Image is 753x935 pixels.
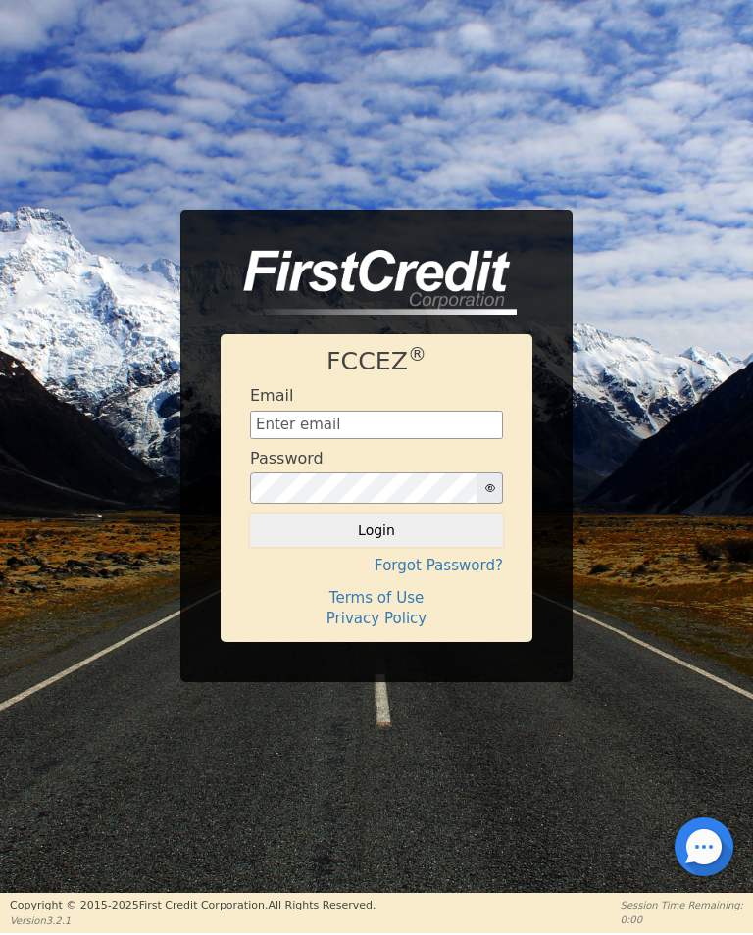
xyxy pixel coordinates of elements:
h4: Email [250,386,293,405]
p: Session Time Remaining: [621,898,743,912]
h4: Privacy Policy [250,610,503,627]
h4: Password [250,449,324,467]
p: Copyright © 2015- 2025 First Credit Corporation. [10,898,376,914]
input: password [250,472,477,504]
h4: Forgot Password? [250,557,503,574]
p: 0:00 [621,912,743,927]
p: Version 3.2.1 [10,913,376,928]
span: All Rights Reserved. [268,899,376,911]
sup: ® [408,343,427,365]
img: logo-CMu_cnol.png [221,250,517,315]
button: Login [250,514,503,547]
input: Enter email [250,411,503,440]
h4: Terms of Use [250,589,503,607]
h1: FCCEZ [250,347,503,376]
